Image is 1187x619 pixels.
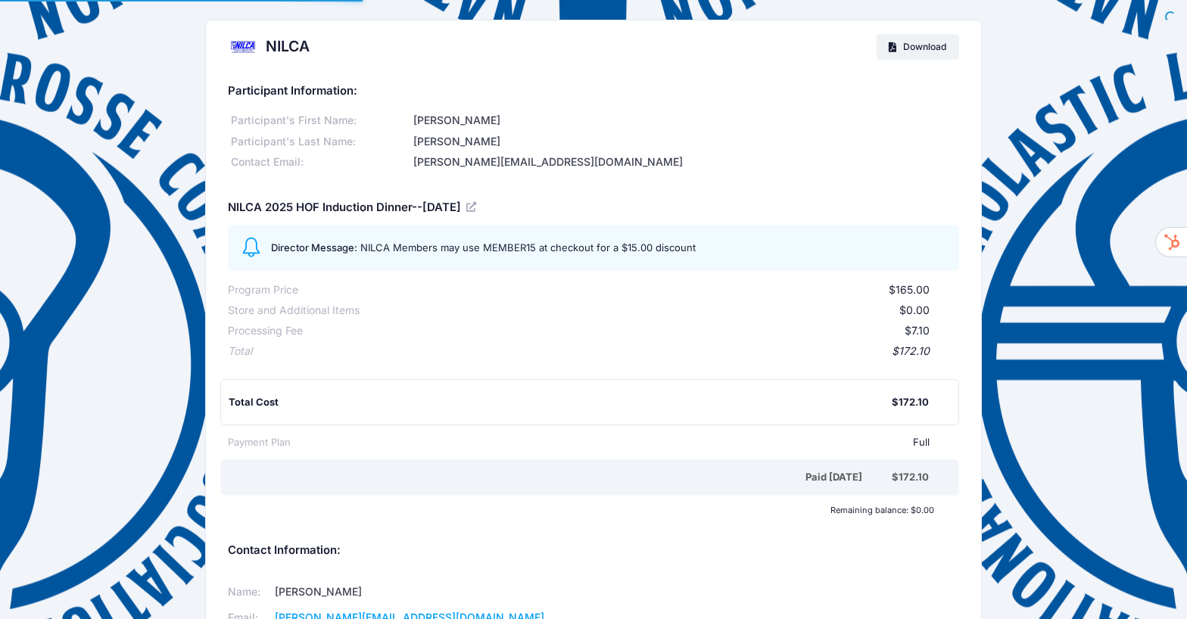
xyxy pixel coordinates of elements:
[889,283,930,296] span: $165.00
[303,323,929,339] div: $7.10
[411,113,959,129] div: [PERSON_NAME]
[229,395,891,410] div: Total Cost
[228,344,252,359] div: Total
[228,580,269,605] td: Name:
[360,241,696,254] span: NILCA Members may use MEMBER15 at checkout for a $15.00 discount
[266,38,310,55] h2: NILCA
[228,85,958,98] h5: Participant Information:
[466,200,478,213] a: View Registration Details
[231,470,891,485] div: Paid [DATE]
[892,395,929,410] div: $172.10
[252,344,929,359] div: $172.10
[228,134,410,150] div: Participant's Last Name:
[360,303,929,319] div: $0.00
[291,435,929,450] div: Full
[892,470,929,485] div: $172.10
[228,544,958,558] h5: Contact Information:
[228,113,410,129] div: Participant's First Name:
[221,505,942,515] div: Remaining balance: $0.00
[271,241,357,254] span: Director Message:
[228,201,478,215] h5: NILCA 2025 HOF Induction Dinner--[DATE]
[269,580,574,605] td: [PERSON_NAME]
[411,134,959,150] div: [PERSON_NAME]
[411,154,959,170] div: [PERSON_NAME][EMAIL_ADDRESS][DOMAIN_NAME]
[228,154,410,170] div: Contact Email:
[228,303,360,319] div: Store and Additional Items
[228,282,298,298] div: Program Price
[877,34,959,60] a: Download
[903,41,946,52] span: Download
[228,435,291,450] div: Payment Plan
[228,323,303,339] div: Processing Fee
